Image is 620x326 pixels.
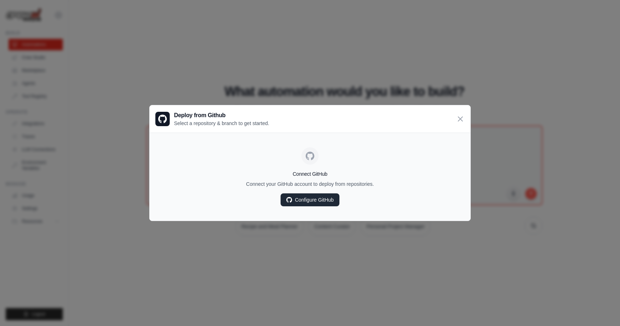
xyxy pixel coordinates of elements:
[281,193,339,206] a: Configure GitHub
[155,170,465,178] h4: Connect GitHub
[174,120,269,127] p: Select a repository & branch to get started.
[155,180,465,188] p: Connect your GitHub account to deploy from repositories.
[174,111,269,120] h3: Deploy from Github
[584,291,620,326] iframe: Chat Widget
